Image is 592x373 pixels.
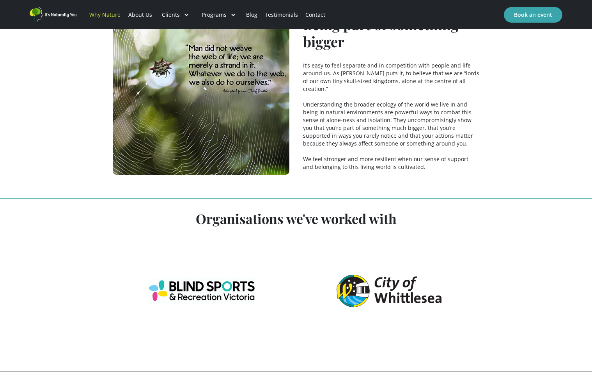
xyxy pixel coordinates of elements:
[156,2,195,28] div: Clients
[113,237,479,350] div: carousel
[113,211,479,226] h2: Organisations we've worked with
[162,11,180,19] div: Clients
[303,62,480,171] p: It’s easy to feel separate and in competition with people and life around us. As [PERSON_NAME] pu...
[195,2,242,28] div: Programs
[261,2,301,28] a: Testimonials
[124,2,156,28] a: About Us
[30,7,76,22] a: home
[202,11,227,19] div: Programs
[113,237,479,338] div: 3 of 4
[504,7,562,23] a: Book an event
[302,2,329,28] a: Contact
[303,16,480,50] h1: Being part of something bigger
[86,2,124,28] a: Why Nature
[242,2,261,28] a: Blog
